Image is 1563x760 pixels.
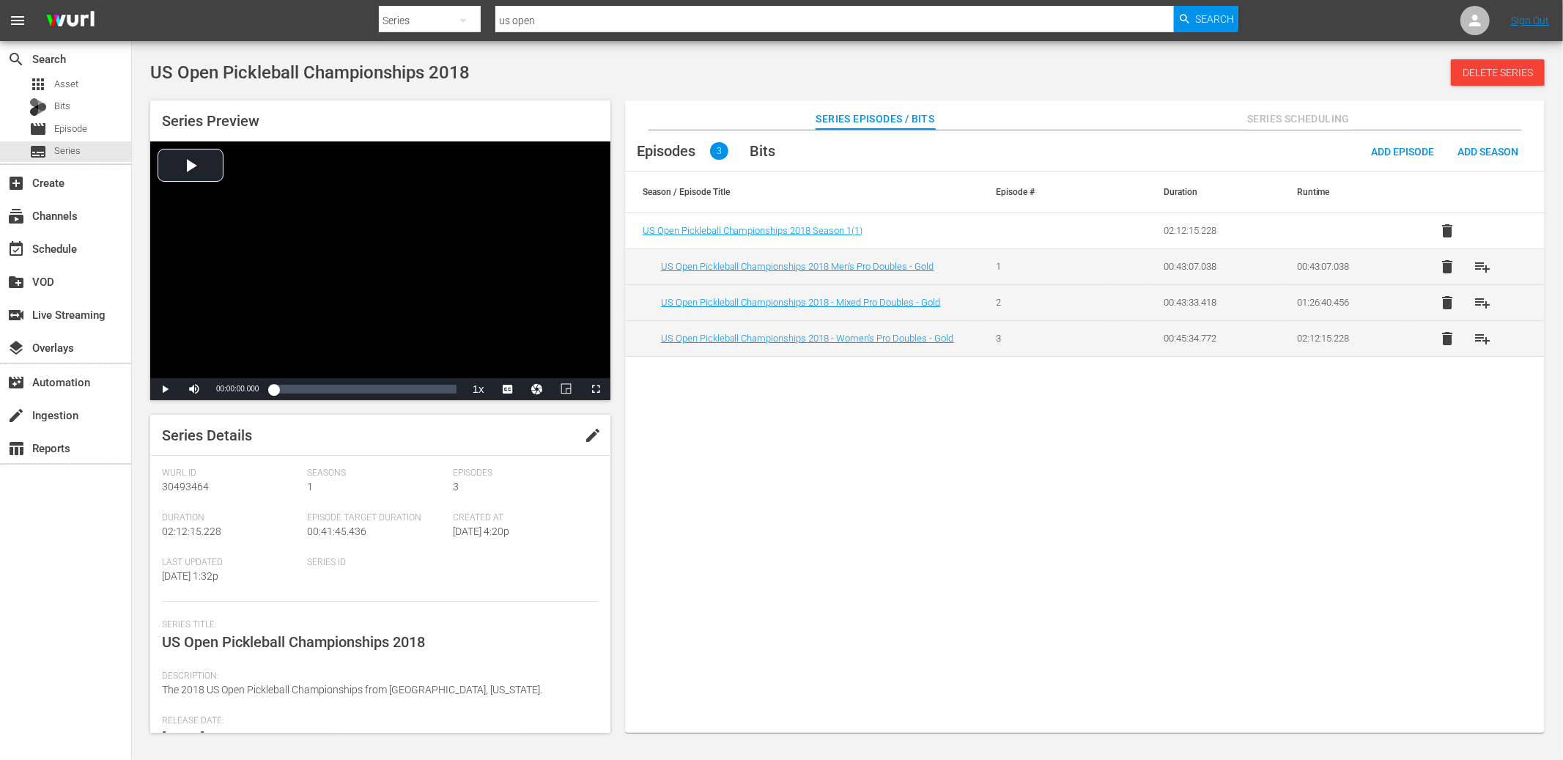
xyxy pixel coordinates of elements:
span: Seasons [308,468,446,479]
td: 01:26:40.456 [1279,284,1412,320]
td: 00:43:07.038 [1147,248,1279,284]
span: Schedule [7,240,25,258]
span: 3 [710,142,728,160]
span: Episode Target Duration [308,512,446,524]
button: playlist_add [1465,321,1500,356]
span: playlist_add [1474,258,1491,276]
span: Delete Series [1451,67,1545,78]
button: Picture-in-Picture [552,378,581,400]
span: Channels [7,207,25,225]
span: 3 [453,481,459,492]
a: US Open Pickleball Championships 2018 - Women's Pro Doubles - Gold [661,333,954,344]
span: Add Season [1446,146,1530,158]
span: Series ID [308,557,446,569]
td: 00:45:34.772 [1147,320,1279,356]
a: Sign Out [1511,15,1549,26]
span: Series [54,144,81,158]
span: VOD [7,273,25,291]
span: 1 [308,481,314,492]
span: playlist_add [1474,330,1491,347]
button: edit [575,418,610,453]
span: Last Updated [162,557,300,569]
a: US Open Pickleball Championships 2018 - Mixed Pro Doubles - Gold [661,297,941,308]
span: Asset [54,77,78,92]
img: ans4CAIJ8jUAAAAAAAAAAAAAAAAAAAAAAAAgQb4GAAAAAAAAAAAAAAAAAAAAAAAAJMjXAAAAAAAAAAAAAAAAAAAAAAAAgAT5G... [35,4,106,38]
td: 1 [979,248,1112,284]
span: 02:12:15.228 [162,525,221,537]
span: Series Details [162,427,252,444]
span: edit [584,427,602,444]
button: Jump To Time [522,378,552,400]
span: Search [7,51,25,68]
button: playlist_add [1465,285,1500,320]
span: Create [7,174,25,192]
button: Captions [493,378,522,400]
button: playlist_add [1465,249,1500,284]
span: Search [1196,6,1235,32]
th: Season / Episode Title [625,171,979,213]
span: Episode [29,120,47,138]
span: 30493464 [162,481,209,492]
button: Mute [180,378,209,400]
th: Runtime [1279,171,1412,213]
td: 00:43:33.418 [1147,284,1279,320]
button: delete [1430,321,1465,356]
button: Playback Rate [464,378,493,400]
td: 02:12:15.228 [1147,213,1279,249]
span: [DATE] 4:20p [453,525,509,537]
span: Ingestion [7,407,25,424]
span: The 2018 US Open Pickleball Championships from [GEOGRAPHIC_DATA], [US_STATE]. [162,684,542,696]
span: Series Episodes / Bits [816,110,935,128]
a: US Open Pickleball Championships 2018 Men's Pro Doubles - Gold [661,261,934,272]
button: Play [150,378,180,400]
span: [DATE] 1:32p [162,570,218,582]
span: delete [1438,222,1456,240]
span: [DATE] 4:20p [162,729,244,747]
td: 00:43:07.038 [1279,248,1412,284]
span: Add Episode [1359,146,1446,158]
span: Wurl Id [162,468,300,479]
span: Series Title: [162,619,591,631]
span: playlist_add [1474,294,1491,311]
span: US Open Pickleball Championships 2018 Season 1 ( 1 ) [643,225,863,236]
span: Bits [54,99,70,114]
span: Episodes [453,468,591,479]
span: Series [29,143,47,161]
span: 00:41:45.436 [308,525,367,537]
button: Fullscreen [581,378,610,400]
button: Delete Series [1451,59,1545,86]
span: Created At [453,512,591,524]
th: Episode # [979,171,1112,213]
button: Add Episode [1359,138,1446,164]
button: Search [1174,6,1238,32]
div: Progress Bar [273,385,456,394]
span: Series Preview [162,112,259,130]
div: Bits [29,98,47,116]
td: 3 [979,320,1112,356]
div: Video Player [150,141,610,400]
span: Episodes [637,142,695,160]
span: Duration [162,512,300,524]
span: delete [1438,258,1456,276]
span: 00:00:00.000 [216,385,259,393]
span: delete [1438,330,1456,347]
span: Automation [7,374,25,391]
td: 2 [979,284,1112,320]
span: Live Streaming [7,306,25,324]
span: menu [9,12,26,29]
a: US Open Pickleball Championships 2018 Season 1(1) [643,225,863,236]
span: Overlays [7,339,25,357]
th: Duration [1147,171,1279,213]
span: US Open Pickleball Championships 2018 [162,633,425,651]
button: delete [1430,249,1465,284]
span: Asset [29,75,47,93]
button: delete [1430,213,1465,248]
button: delete [1430,285,1465,320]
span: Episode [54,122,87,136]
span: Description: [162,671,591,682]
span: US Open Pickleball Championships 2018 [150,62,470,83]
span: Bits [750,142,776,160]
button: Add Season [1446,138,1530,164]
span: delete [1438,294,1456,311]
span: Reports [7,440,25,457]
